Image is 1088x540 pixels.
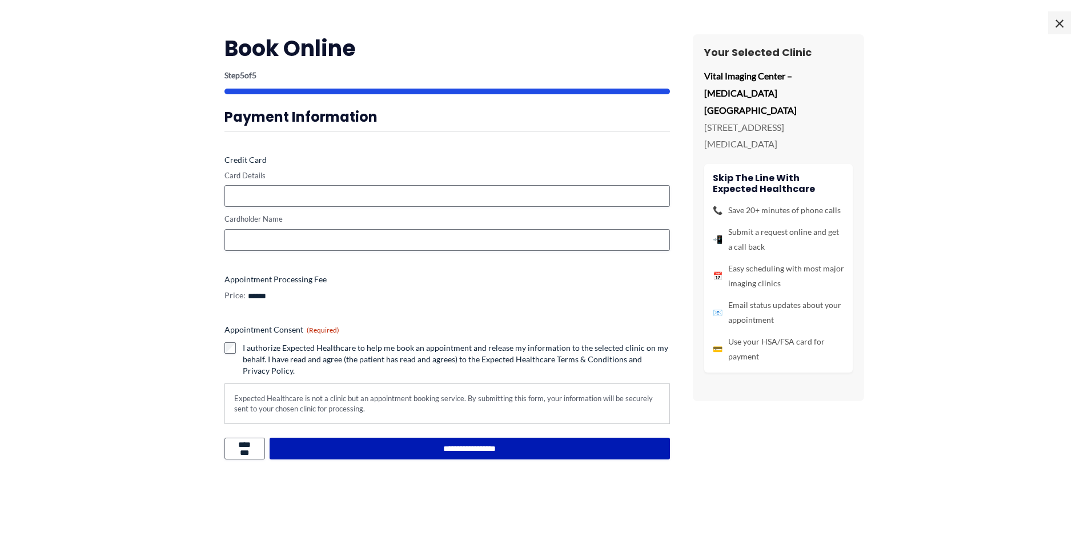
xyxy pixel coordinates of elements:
[713,203,844,218] li: Save 20+ minutes of phone calls
[224,214,670,225] label: Cardholder Name
[704,119,853,153] p: [STREET_ADDRESS][MEDICAL_DATA]
[713,225,844,254] li: Submit a request online and get a call back
[240,70,244,80] span: 5
[224,383,670,424] div: Expected Healthcare is not a clinic but an appointment booking service. By submitting this form, ...
[713,305,722,320] span: 📧
[713,334,844,364] li: Use your HSA/FSA card for payment
[224,274,670,285] label: Appointment Processing Fee
[224,108,670,126] h3: Payment Information
[224,290,246,301] label: Price:
[1048,11,1071,34] span: ×
[243,342,670,377] label: I authorize Expected Healthcare to help me book an appointment and release my information to the ...
[307,326,339,334] span: (Required)
[713,232,722,247] span: 📲
[224,154,670,166] label: Credit Card
[224,34,670,62] h2: Book Online
[713,203,722,218] span: 📞
[713,261,844,291] li: Easy scheduling with most major imaging clinics
[713,269,722,283] span: 📅
[224,170,670,181] label: Card Details
[232,191,663,201] iframe: Secure card payment input frame
[713,342,722,357] span: 💳
[704,46,853,59] h3: Your Selected Clinic
[713,173,844,194] h4: Skip the line with Expected Healthcare
[704,67,853,118] p: Vital Imaging Center – [MEDICAL_DATA][GEOGRAPHIC_DATA]
[224,324,339,335] legend: Appointment Consent
[224,71,670,79] p: Step of
[247,291,328,301] input: Appointment Processing Fee Price
[713,298,844,327] li: Email status updates about your appointment
[252,70,256,80] span: 5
